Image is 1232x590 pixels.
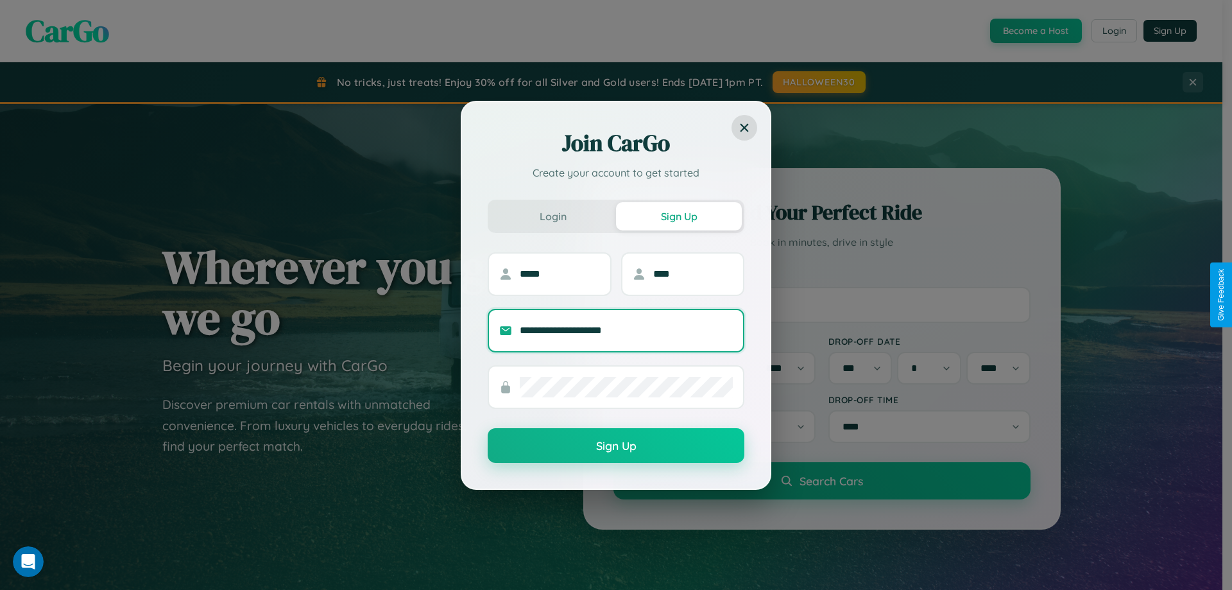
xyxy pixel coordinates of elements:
button: Sign Up [616,202,742,230]
h2: Join CarGo [488,128,744,159]
button: Login [490,202,616,230]
iframe: Intercom live chat [13,546,44,577]
div: Give Feedback [1217,269,1226,321]
p: Create your account to get started [488,165,744,180]
button: Sign Up [488,428,744,463]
